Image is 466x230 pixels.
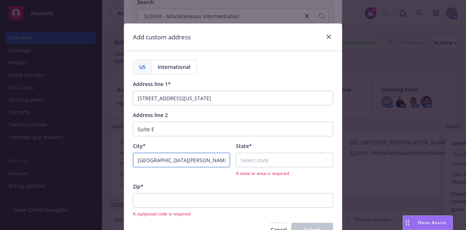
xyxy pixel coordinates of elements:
[158,63,190,71] span: International
[236,170,333,176] span: A state or area is required
[418,219,447,226] span: Nova Assist
[403,215,453,230] button: Nova Assist
[133,112,168,118] span: Address line 2
[133,81,171,87] span: Address line 1*
[403,216,412,230] div: Drag to move
[133,143,146,149] span: City*
[133,32,191,42] h1: Add custom address
[236,143,252,149] span: State*
[139,63,146,71] span: US
[324,32,333,41] a: close
[133,211,333,217] span: A zip/postal code is required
